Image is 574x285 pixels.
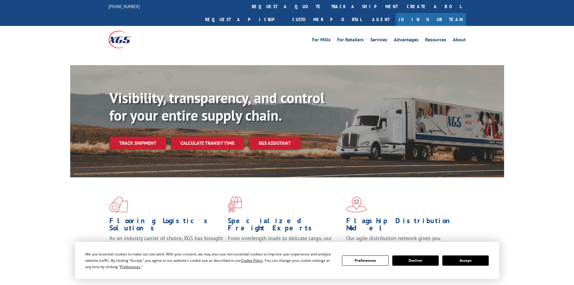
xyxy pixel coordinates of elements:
a: For Retailers [337,37,364,44]
b: Visibility, transparency, and control for your entire supply chain. [109,88,325,125]
a: Track shipment [109,137,166,149]
a: XGS ASSISTANT [249,137,300,150]
p: From overlength loads to delicate cargo, our experienced staff knows the best way to move your fr... [228,235,342,261]
a: Customer Portal [288,13,366,26]
span: As an industry carrier of choice, XGS has brought innovation and dedication to flooring logistics... [109,235,223,256]
a: For Mills [312,37,331,44]
div: Cookie Consent Prompt [75,242,499,279]
img: xgs-icon-flagship-distribution-model-red [346,197,367,212]
button: Accept [442,255,489,266]
a: Resources [425,37,446,44]
a: Advantages [394,37,419,44]
a: Services [370,37,387,44]
h1: Flooring Logistics Solutions [109,217,223,235]
div: We use essential cookies to make our site work. With your consent, we may also use non-essential ... [85,251,335,270]
img: xgs-icon-total-supply-chain-intelligence-red [109,197,128,212]
span: Our agile distribution network gives you nationwide inventory management on demand. [346,235,457,249]
span: Cookie Policy [241,258,263,263]
button: Preferences [342,255,388,266]
a: [PHONE_NUMBER] [108,3,140,9]
span: Preferences [120,264,140,269]
a: About [453,37,466,44]
h1: Flagship Distribution Model [346,217,460,235]
img: xgs-icon-focused-on-flooring-red [228,197,242,212]
a: Join Our Team [396,13,466,26]
button: Decline [392,255,439,266]
h1: Specialized Freight Experts [228,217,342,235]
a: Agent [366,13,396,26]
a: Request a pickup [201,13,288,26]
a: Calculate transit time [171,137,244,150]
